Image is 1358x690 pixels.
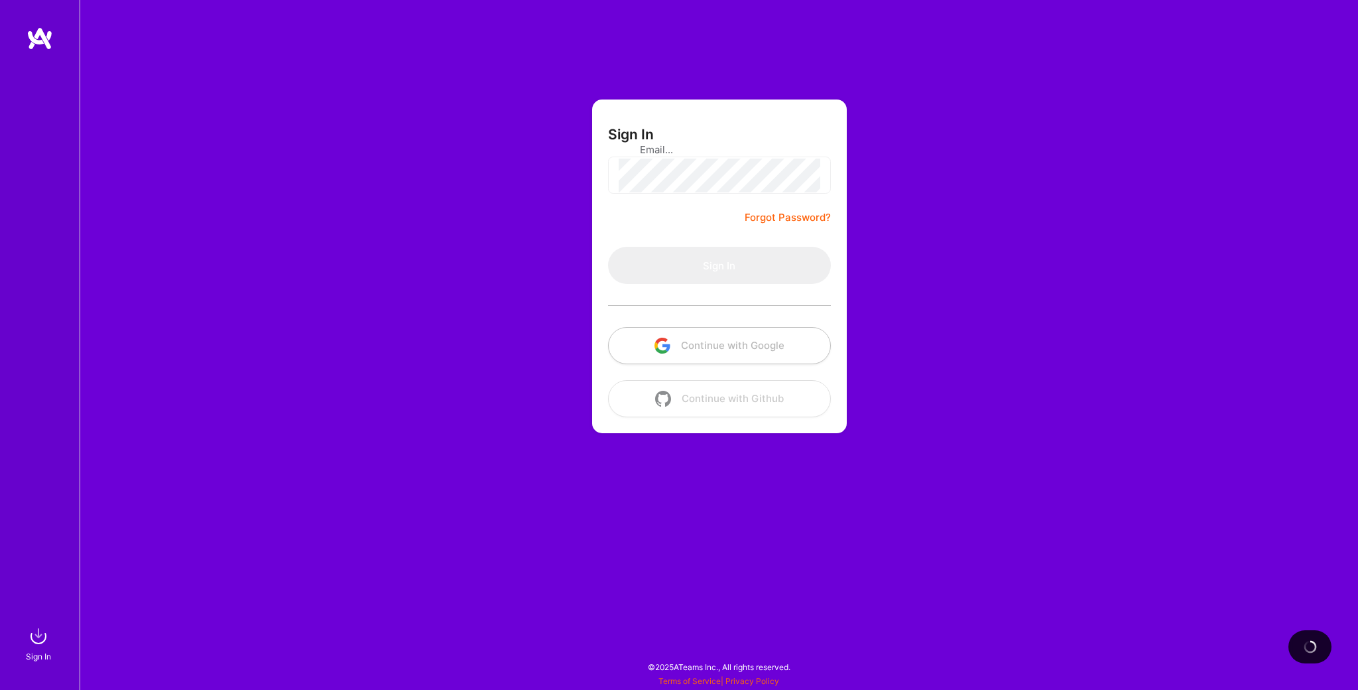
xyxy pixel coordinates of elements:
[655,391,671,407] img: icon
[608,380,831,417] button: Continue with Github
[25,623,52,650] img: sign in
[26,650,51,663] div: Sign In
[654,338,670,354] img: icon
[725,676,779,686] a: Privacy Policy
[608,247,831,284] button: Sign In
[80,650,1358,683] div: © 2025 ATeams Inc., All rights reserved.
[745,210,831,226] a: Forgot Password?
[28,623,52,663] a: sign inSign In
[658,676,779,686] span: |
[608,126,654,143] h3: Sign In
[640,133,799,167] input: Email...
[608,327,831,364] button: Continue with Google
[658,676,721,686] a: Terms of Service
[1300,638,1319,656] img: loading
[27,27,53,50] img: logo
